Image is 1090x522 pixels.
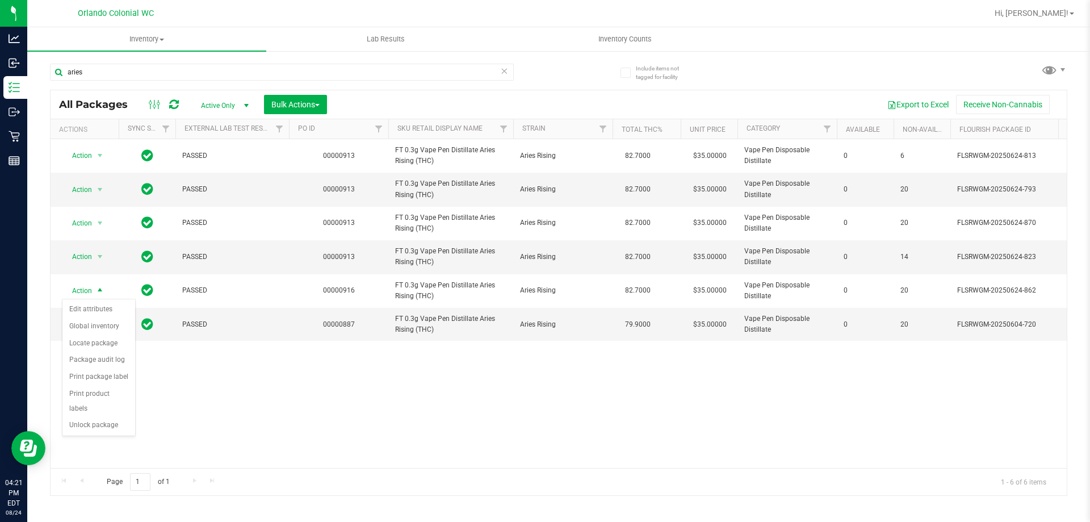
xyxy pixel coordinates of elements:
span: 82.7000 [619,181,656,198]
span: PASSED [182,252,282,262]
li: Global inventory [62,318,135,335]
a: Category [747,124,780,132]
a: Sync Status [128,124,171,132]
span: Vape Pen Disposable Distillate [744,212,830,234]
span: 0 [844,252,887,262]
span: Aries Rising [520,184,606,195]
span: 6 [900,151,944,161]
span: Action [62,283,93,299]
span: 0 [844,218,887,228]
span: Inventory Counts [583,34,667,44]
a: 00000913 [323,253,355,261]
span: FLSRWGM-20250624-862 [957,285,1068,296]
span: $35.00000 [687,316,732,333]
li: Edit attributes [62,301,135,318]
span: $35.00000 [687,148,732,164]
span: Include items not tagged for facility [636,64,693,81]
span: $35.00000 [687,249,732,265]
li: Unlock package [62,417,135,434]
a: 00000916 [323,286,355,294]
a: 00000887 [323,320,355,328]
span: FT 0.3g Vape Pen Distillate Aries Rising (THC) [395,178,506,200]
span: FT 0.3g Vape Pen Distillate Aries Rising (THC) [395,314,506,335]
span: In Sync [141,282,153,298]
span: Vape Pen Disposable Distillate [744,314,830,335]
span: PASSED [182,151,282,161]
inline-svg: Outbound [9,106,20,118]
a: SKU Retail Display Name [397,124,483,132]
p: 08/24 [5,508,22,517]
span: Orlando Colonial WC [78,9,154,18]
span: Bulk Actions [271,100,320,109]
inline-svg: Analytics [9,33,20,44]
span: Action [62,249,93,265]
iframe: Resource center [11,431,45,465]
span: 82.7000 [619,215,656,231]
span: Action [62,215,93,231]
a: Filter [494,119,513,139]
span: FLSRWGM-20250604-720 [957,319,1068,330]
span: select [93,182,107,198]
a: PO ID [298,124,315,132]
a: Filter [594,119,613,139]
span: Aries Rising [520,218,606,228]
span: 20 [900,319,944,330]
span: In Sync [141,316,153,332]
li: Print product labels [62,386,135,417]
a: External Lab Test Result [185,124,274,132]
span: $35.00000 [687,282,732,299]
span: Action [62,182,93,198]
span: Clear [500,64,508,78]
a: Inventory [27,27,266,51]
inline-svg: Inventory [9,82,20,93]
span: PASSED [182,319,282,330]
span: 0 [844,285,887,296]
span: FLSRWGM-20250624-813 [957,151,1068,161]
span: Action [62,148,93,164]
p: 04:21 PM EDT [5,478,22,508]
span: In Sync [141,215,153,231]
span: 20 [900,218,944,228]
span: select [93,148,107,164]
span: 0 [844,151,887,161]
span: select [93,215,107,231]
span: PASSED [182,285,282,296]
span: FLSRWGM-20250624-793 [957,184,1068,195]
span: In Sync [141,148,153,164]
a: Non-Available [903,126,953,133]
a: Inventory Counts [505,27,744,51]
a: Filter [370,119,388,139]
span: Vape Pen Disposable Distillate [744,280,830,302]
span: Vape Pen Disposable Distillate [744,178,830,200]
input: Search Package ID, Item Name, SKU, Lot or Part Number... [50,64,514,81]
span: FLSRWGM-20250624-870 [957,218,1068,228]
span: $35.00000 [687,215,732,231]
span: FLSRWGM-20250624-823 [957,252,1068,262]
div: Actions [59,126,114,133]
a: Filter [157,119,175,139]
span: Aries Rising [520,319,606,330]
inline-svg: Inbound [9,57,20,69]
span: 14 [900,252,944,262]
span: Lab Results [351,34,420,44]
span: Inventory [27,34,266,44]
li: Package audit log [62,352,135,369]
span: 82.7000 [619,282,656,299]
span: Aries Rising [520,252,606,262]
span: 82.7000 [619,249,656,265]
span: Vape Pen Disposable Distillate [744,145,830,166]
span: In Sync [141,249,153,265]
span: FT 0.3g Vape Pen Distillate Aries Rising (THC) [395,246,506,268]
span: 82.7000 [619,148,656,164]
a: Filter [270,119,289,139]
a: Total THC% [622,126,663,133]
span: FT 0.3g Vape Pen Distillate Aries Rising (THC) [395,145,506,166]
a: Flourish Package ID [959,126,1031,133]
span: Hi, [PERSON_NAME]! [995,9,1068,18]
span: 1 - 6 of 6 items [992,473,1055,490]
span: Aries Rising [520,285,606,296]
span: PASSED [182,218,282,228]
span: Vape Pen Disposable Distillate [744,246,830,268]
span: Aries Rising [520,151,606,161]
span: FT 0.3g Vape Pen Distillate Aries Rising (THC) [395,280,506,302]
